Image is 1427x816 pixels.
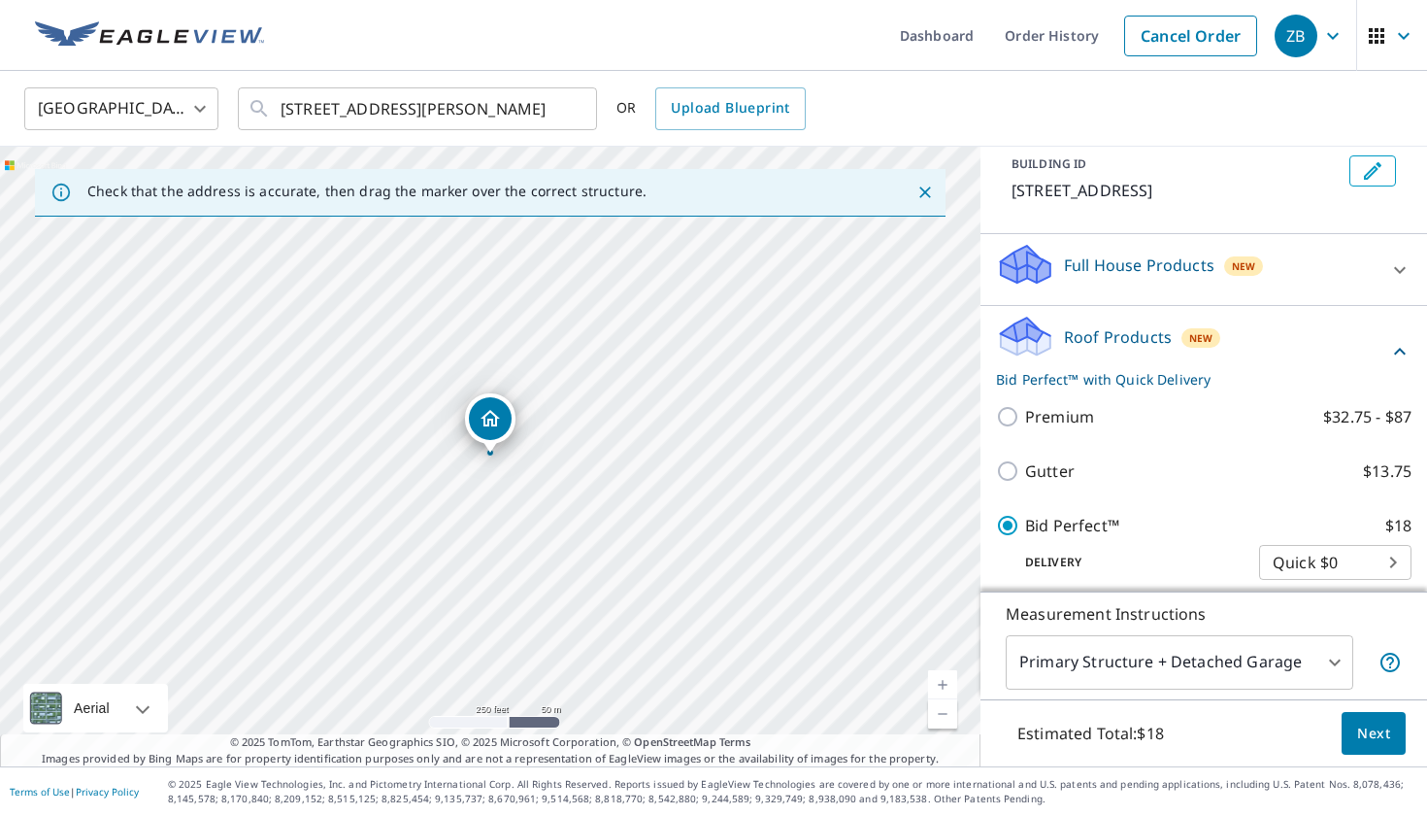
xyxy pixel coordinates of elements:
[1275,15,1317,57] div: ZB
[1323,405,1411,428] p: $32.75 - $87
[1189,330,1212,346] span: New
[1349,155,1396,187] button: Edit building 1
[87,183,647,200] p: Check that the address is accurate, then drag the marker over the correct structure.
[996,314,1411,390] div: Roof ProductsNewBid Perfect™ with Quick Delivery
[1357,722,1390,746] span: Next
[996,554,1259,571] p: Delivery
[1006,602,1402,626] p: Measurement Instructions
[1064,254,1214,277] p: Full House Products
[1006,635,1353,690] div: Primary Structure + Detached Garage
[465,393,515,454] div: Dropped pin, building 1, Residential property, 371 Montair Dr Danville, CA 94526
[1012,155,1086,172] p: BUILDING ID
[168,777,1417,806] p: © 2025 Eagle View Technologies, Inc. and Pictometry International Corp. All Rights Reserved. Repo...
[1064,325,1172,349] p: Roof Products
[1232,258,1255,274] span: New
[1002,712,1179,755] p: Estimated Total: $18
[10,785,70,799] a: Terms of Use
[76,785,139,799] a: Privacy Policy
[719,734,751,749] a: Terms
[1025,459,1075,483] p: Gutter
[996,242,1411,297] div: Full House ProductsNew
[634,734,715,749] a: OpenStreetMap
[24,82,218,136] div: [GEOGRAPHIC_DATA]
[655,87,805,130] a: Upload Blueprint
[928,670,957,699] a: Current Level 17, Zoom In
[913,180,938,205] button: Close
[616,87,806,130] div: OR
[230,734,751,751] span: © 2025 TomTom, Earthstar Geographics SIO, © 2025 Microsoft Corporation, ©
[928,699,957,729] a: Current Level 17, Zoom Out
[1342,712,1406,756] button: Next
[1025,514,1119,537] p: Bid Perfect™
[281,82,557,136] input: Search by address or latitude-longitude
[1025,405,1094,428] p: Premium
[10,786,139,798] p: |
[1012,179,1342,202] p: [STREET_ADDRESS]
[68,684,116,732] div: Aerial
[23,684,168,732] div: Aerial
[35,21,264,51] img: EV Logo
[996,369,1388,390] p: Bid Perfect™ with Quick Delivery
[1385,514,1411,537] p: $18
[1259,535,1411,590] div: Quick $0
[1378,651,1402,674] span: Your report will include the primary structure and a detached garage if one exists.
[1363,459,1411,483] p: $13.75
[671,96,789,120] span: Upload Blueprint
[1124,16,1257,56] a: Cancel Order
